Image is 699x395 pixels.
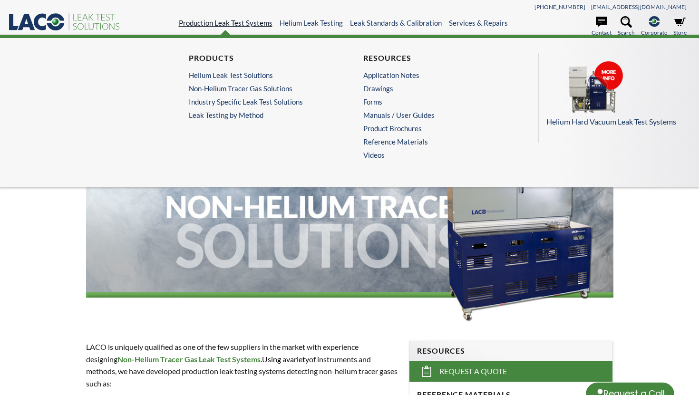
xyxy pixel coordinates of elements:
p: LACO is uniquely qualified as one of the few suppliers in the market with experience designing . ... [86,341,398,389]
a: Manuals / User Guides [363,111,505,119]
a: Leak Standards & Calibration [350,19,442,27]
h4: Resources [363,53,505,63]
a: Helium Leak Testing [280,19,343,27]
a: Helium Leak Test Solutions [189,71,331,79]
a: Search [618,16,635,37]
a: Non-Helium Tracer Gas Solutions [189,84,331,93]
span: Request a Quote [439,366,507,376]
a: Videos [363,151,510,159]
img: Non-Helium Trace Solutions header [86,112,613,323]
span: variety [286,355,309,364]
a: Store [673,16,687,37]
a: Production Leak Test Systems [179,19,272,27]
a: Product Brochures [363,124,505,133]
h4: Products [189,53,331,63]
a: Forms [363,97,505,106]
a: Contact [592,16,612,37]
strong: Non-Helium Tracer Gas Leak Test Systems [117,355,261,364]
a: Industry Specific Leak Test Solutions [189,97,331,106]
a: Helium Hard Vacuum Leak Test Systems [546,61,685,128]
span: Using [262,355,281,364]
a: [EMAIL_ADDRESS][DOMAIN_NAME] [591,3,687,10]
h4: Resources [417,346,605,356]
a: Drawings [363,84,505,93]
a: [PHONE_NUMBER] [534,3,585,10]
span: Corporate [641,28,667,37]
a: Leak Testing by Method [189,111,336,119]
a: Services & Repairs [449,19,508,27]
img: Menu_Pod_PLT.png [546,61,641,114]
a: Application Notes [363,71,505,79]
a: Reference Materials [363,137,505,146]
a: Request a Quote [409,361,612,382]
p: Helium Hard Vacuum Leak Test Systems [546,116,685,128]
